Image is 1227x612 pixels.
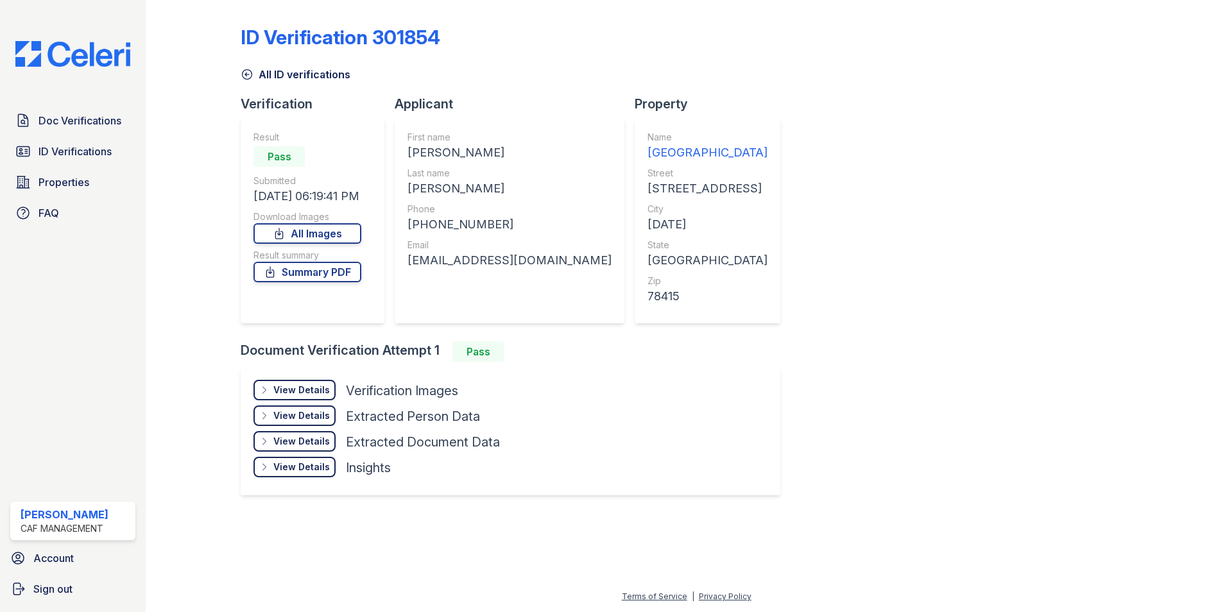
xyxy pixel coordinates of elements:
div: [DATE] [648,216,768,234]
a: ID Verifications [10,139,135,164]
div: [PHONE_NUMBER] [408,216,612,234]
div: View Details [273,435,330,448]
div: [DATE] 06:19:41 PM [253,187,361,205]
img: CE_Logo_Blue-a8612792a0a2168367f1c8372b55b34899dd931a85d93a1a3d3e32e68fde9ad4.png [5,41,141,67]
div: State [648,239,768,251]
div: View Details [273,384,330,396]
div: Result [253,131,361,144]
div: | [692,591,694,601]
div: First name [408,131,612,144]
a: All Images [253,223,361,244]
div: Download Images [253,210,361,223]
a: FAQ [10,200,135,226]
iframe: chat widget [1173,561,1214,599]
div: Submitted [253,174,361,187]
span: Properties [39,174,89,190]
div: View Details [273,409,330,422]
div: Result summary [253,249,361,262]
div: 78415 [648,287,768,305]
a: Terms of Service [622,591,687,601]
div: [PERSON_NAME] [408,144,612,162]
div: Pass [253,146,305,167]
div: Last name [408,167,612,180]
div: [GEOGRAPHIC_DATA] [648,144,768,162]
div: [PERSON_NAME] [21,507,108,522]
div: [EMAIL_ADDRESS][DOMAIN_NAME] [408,251,612,269]
span: Sign out [33,581,73,597]
div: [GEOGRAPHIC_DATA] [648,251,768,269]
div: Property [635,95,791,113]
a: Doc Verifications [10,108,135,133]
a: Account [5,545,141,571]
a: Properties [10,169,135,195]
div: [STREET_ADDRESS] [648,180,768,198]
div: View Details [273,461,330,473]
div: Document Verification Attempt 1 [241,341,791,362]
span: FAQ [39,205,59,221]
span: Doc Verifications [39,113,121,128]
div: Name [648,131,768,144]
div: Insights [346,459,391,477]
span: Account [33,550,74,566]
div: Zip [648,275,768,287]
div: Email [408,239,612,251]
a: Privacy Policy [699,591,751,601]
div: Verification Images [346,382,458,400]
div: ID Verification 301854 [241,26,440,49]
div: [PERSON_NAME] [408,180,612,198]
div: Applicant [395,95,635,113]
div: Verification [241,95,395,113]
a: All ID verifications [241,67,350,82]
a: Name [GEOGRAPHIC_DATA] [648,131,768,162]
div: Extracted Document Data [346,433,500,451]
div: Phone [408,203,612,216]
div: Street [648,167,768,180]
div: Extracted Person Data [346,407,480,425]
div: CAF Management [21,522,108,535]
a: Sign out [5,576,141,602]
div: Pass [452,341,504,362]
span: ID Verifications [39,144,112,159]
a: Summary PDF [253,262,361,282]
div: City [648,203,768,216]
